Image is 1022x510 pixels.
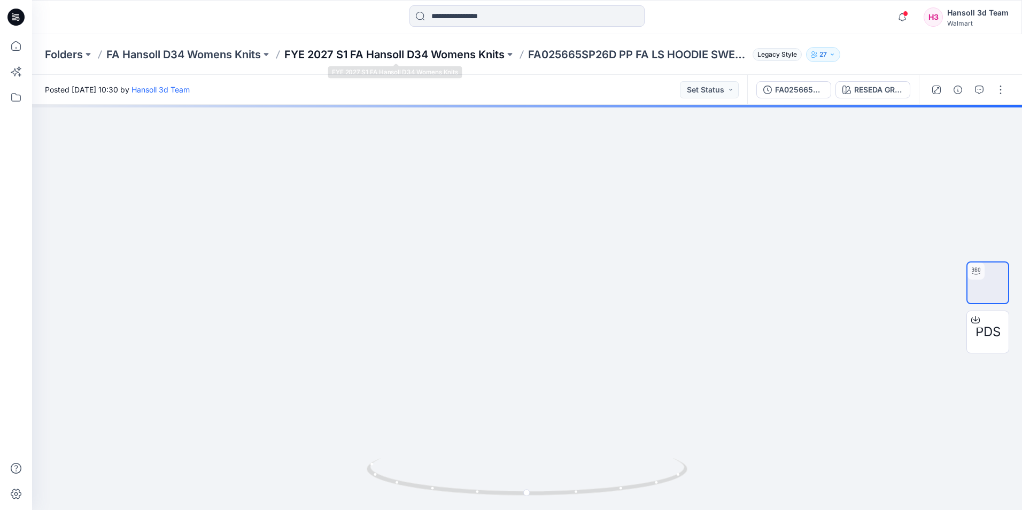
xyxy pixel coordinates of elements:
[748,47,802,62] button: Legacy Style
[45,84,190,95] span: Posted [DATE] 10:30 by
[756,81,831,98] button: FA025665SP26D PP FA LS HOODIE SWEATSHIRT
[854,84,903,96] div: RESEDA GREEN
[775,84,824,96] div: FA025665SP26D PP FA LS HOODIE SWEATSHIRT
[835,81,910,98] button: RESEDA GREEN
[806,47,840,62] button: 27
[949,81,966,98] button: Details
[947,6,1009,19] div: Hansoll 3d Team
[947,19,1009,27] div: Walmart
[528,47,748,62] p: FA025665SP26D PP FA LS HOODIE SWEATSHIRT
[284,47,505,62] a: FYE 2027 S1 FA Hansoll D34 Womens Knits
[106,47,261,62] a: FA Hansoll D34 Womens Knits
[131,85,190,94] a: Hansoll 3d Team
[753,48,802,61] span: Legacy Style
[819,49,827,60] p: 27
[975,322,1001,342] span: PDS
[45,47,83,62] a: Folders
[924,7,943,27] div: H3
